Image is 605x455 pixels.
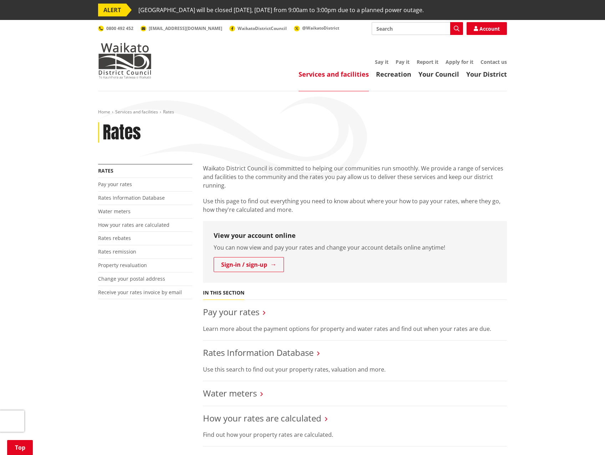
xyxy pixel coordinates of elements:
p: Use this page to find out everything you need to know about where your how to pay your rates, whe... [203,197,507,214]
span: ALERT [98,4,126,16]
a: Pay your rates [98,181,132,188]
img: Waikato District Council - Te Kaunihera aa Takiwaa o Waikato [98,43,152,78]
p: Waikato District Council is committed to helping our communities run smoothly. We provide a range... [203,164,507,190]
a: How your rates are calculated [203,412,321,424]
a: Say it [375,58,388,65]
a: Rates Information Database [203,347,314,358]
a: Recreation [376,70,411,78]
a: 0800 492 452 [98,25,133,31]
span: [GEOGRAPHIC_DATA] will be closed [DATE], [DATE] from 9:00am to 3:00pm due to a planned power outage. [138,4,424,16]
a: Services and facilities [115,109,158,115]
a: Your Council [418,70,459,78]
a: Report it [417,58,438,65]
span: [EMAIL_ADDRESS][DOMAIN_NAME] [149,25,222,31]
a: Rates remission [98,248,136,255]
p: Find out how your property rates are calculated. [203,430,507,439]
h3: View your account online [214,232,496,240]
a: Rates [98,167,113,174]
p: Use this search to find out your property rates, valuation and more. [203,365,507,374]
a: @WaikatoDistrict [294,25,339,31]
a: Water meters [203,387,257,399]
p: You can now view and pay your rates and change your account details online anytime! [214,243,496,252]
a: Apply for it [446,58,473,65]
a: Water meters [98,208,131,215]
a: [EMAIL_ADDRESS][DOMAIN_NAME] [141,25,222,31]
p: Learn more about the payment options for property and water rates and find out when your rates ar... [203,324,507,333]
a: Pay your rates [203,306,259,318]
a: Sign-in / sign-up [214,257,284,272]
input: Search input [372,22,463,35]
h1: Rates [103,122,141,143]
a: Account [467,22,507,35]
a: Services and facilities [299,70,369,78]
a: Pay it [396,58,410,65]
a: Rates Information Database [98,194,165,201]
a: Rates rebates [98,235,131,241]
a: Your District [466,70,507,78]
a: Home [98,109,110,115]
span: WaikatoDistrictCouncil [238,25,287,31]
a: Property revaluation [98,262,147,269]
span: Rates [163,109,174,115]
a: Change your postal address [98,275,165,282]
a: Receive your rates invoice by email [98,289,182,296]
span: 0800 492 452 [106,25,133,31]
span: @WaikatoDistrict [302,25,339,31]
a: Contact us [481,58,507,65]
a: WaikatoDistrictCouncil [229,25,287,31]
h5: In this section [203,290,244,296]
a: How your rates are calculated [98,221,169,228]
nav: breadcrumb [98,109,507,115]
a: Top [7,440,33,455]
